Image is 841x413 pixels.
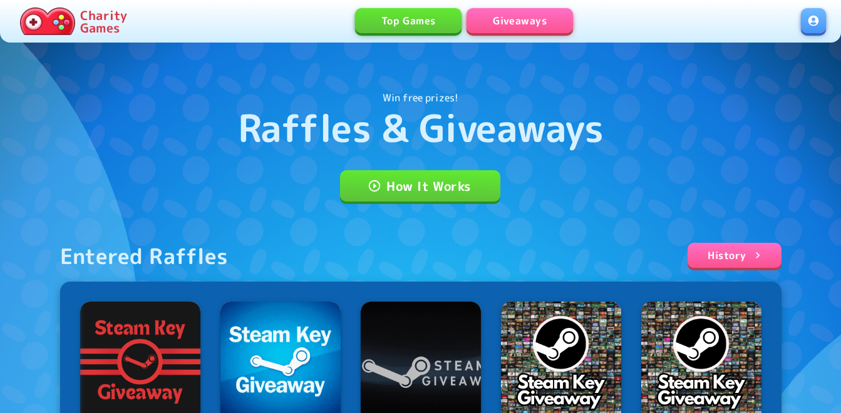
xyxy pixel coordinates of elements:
h1: Raffles & Giveaways [238,105,604,150]
p: Win free prizes! [383,90,458,105]
div: Entered Raffles [60,243,229,269]
a: How It Works [340,170,500,201]
img: Charity.Games [20,8,75,35]
p: Charity Games [80,9,127,34]
a: Charity Games [15,5,132,38]
a: Top Games [355,8,462,33]
a: History [688,243,781,268]
a: Giveaways [467,8,573,33]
